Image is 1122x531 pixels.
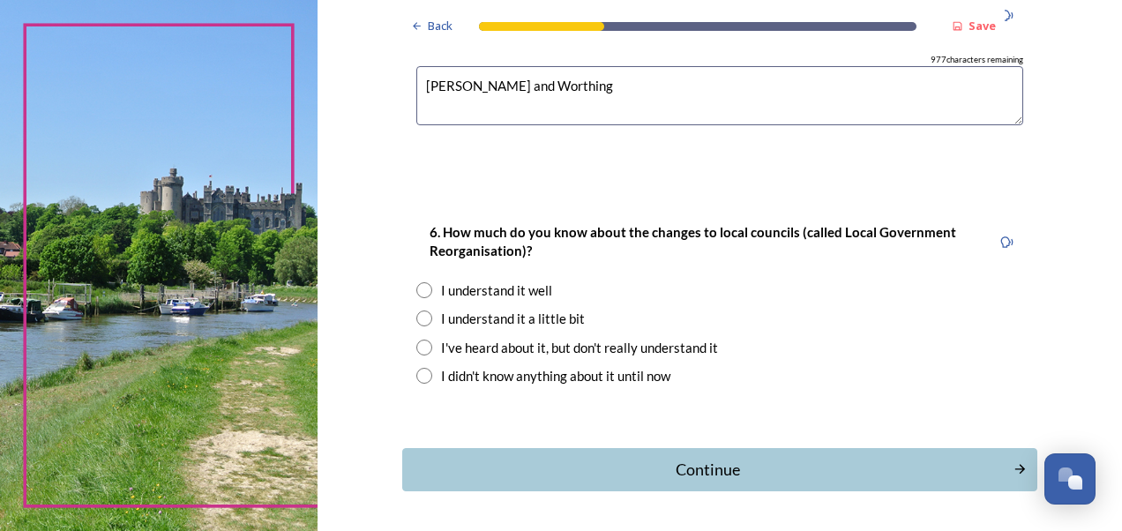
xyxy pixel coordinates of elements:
[969,18,996,34] strong: Save
[441,280,552,301] div: I understand it well
[1044,453,1096,505] button: Open Chat
[416,66,1023,125] textarea: [PERSON_NAME] and Worthing
[441,366,670,386] div: I didn't know anything about it until now
[441,338,718,358] div: I've heard about it, but don't really understand it
[441,309,585,329] div: I understand it a little bit
[428,18,453,34] span: Back
[931,54,1023,66] span: 977 characters remaining
[412,458,1004,482] div: Continue
[430,224,959,258] strong: 6. How much do you know about the changes to local councils (called Local Government Reorganisati...
[402,448,1037,491] button: Continue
